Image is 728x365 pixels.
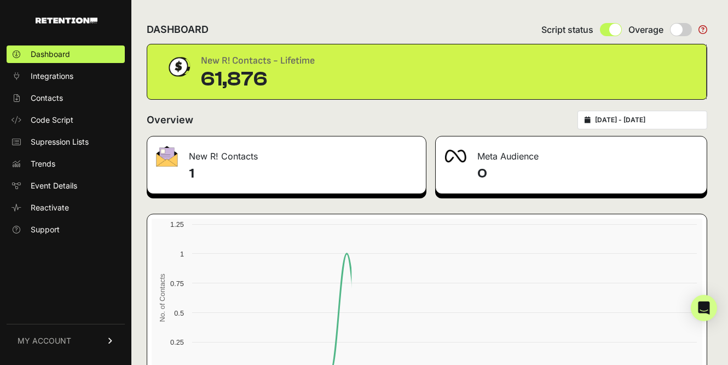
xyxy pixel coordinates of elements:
[7,89,125,107] a: Contacts
[156,146,178,167] img: fa-envelope-19ae18322b30453b285274b1b8af3d052b27d846a4fbe8435d1a52b978f639a2.png
[174,309,184,317] text: 0.5
[7,111,125,129] a: Code Script
[170,220,184,229] text: 1.25
[201,69,315,90] div: 61,876
[7,199,125,216] a: Reactivate
[477,165,698,182] h4: 0
[31,71,73,82] span: Integrations
[201,53,315,69] div: New R! Contacts - Lifetime
[691,295,717,321] div: Open Intercom Messenger
[31,115,73,126] span: Code Script
[444,150,466,163] img: fa-meta-2f981b61bb99beabf952f7030308934f19ce035c18b003e963880cc3fabeebb7.png
[31,136,89,147] span: Supression Lists
[7,155,125,173] a: Trends
[180,250,184,258] text: 1
[31,224,60,235] span: Support
[158,273,166,322] text: No. of Contacts
[170,338,184,346] text: 0.25
[31,202,69,213] span: Reactivate
[31,180,77,191] span: Event Details
[31,93,63,104] span: Contacts
[31,158,55,169] span: Trends
[7,133,125,151] a: Supression Lists
[7,177,125,195] a: Event Details
[436,136,707,169] div: Meta Audience
[18,335,71,346] span: MY ACCOUNT
[147,112,193,128] h2: Overview
[31,49,70,60] span: Dashboard
[541,23,593,36] span: Script status
[147,22,209,37] h2: DASHBOARD
[7,324,125,357] a: MY ACCOUNT
[36,18,97,24] img: Retention.com
[170,280,184,288] text: 0.75
[189,165,417,182] h4: 1
[7,45,125,63] a: Dashboard
[7,67,125,85] a: Integrations
[628,23,663,36] span: Overage
[165,53,192,81] img: dollar-coin-05c43ed7efb7bc0c12610022525b4bbbb207c7efeef5aecc26f025e68dcafac9.png
[7,221,125,238] a: Support
[147,136,426,169] div: New R! Contacts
